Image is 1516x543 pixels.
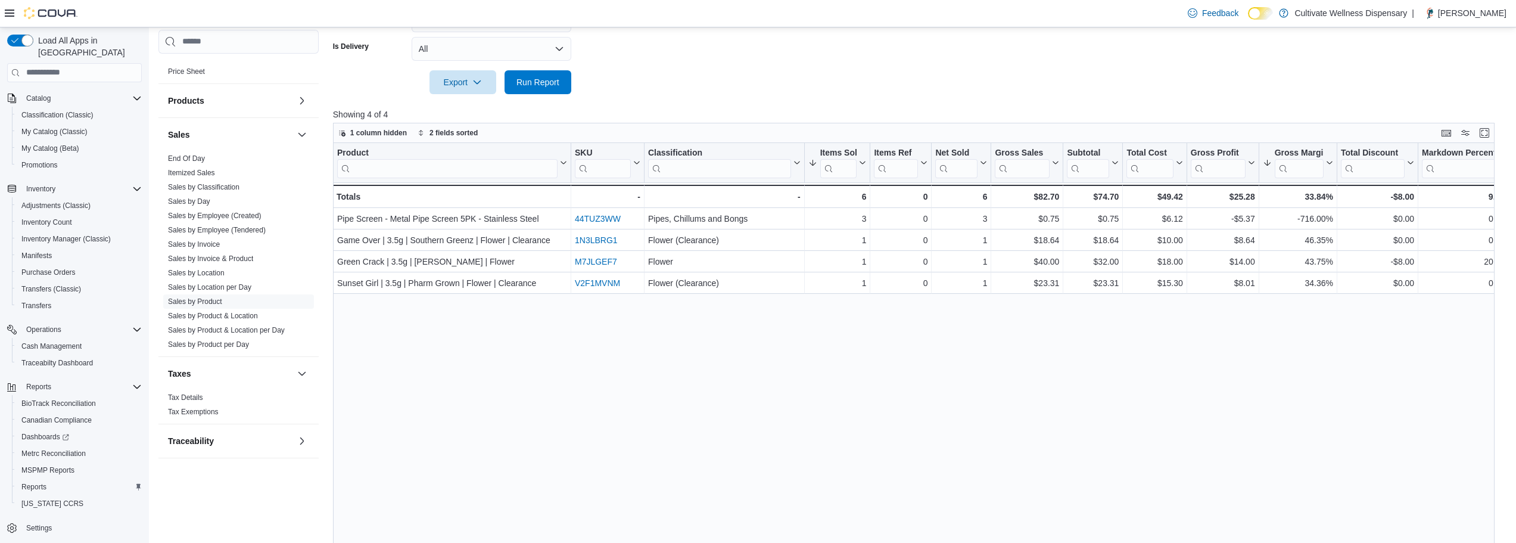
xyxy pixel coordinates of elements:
[1248,7,1273,20] input: Dark Mode
[334,126,412,140] button: 1 column hidden
[1274,147,1323,178] div: Gross Margin
[350,128,407,138] span: 1 column hidden
[12,281,147,297] button: Transfers (Classic)
[1191,147,1246,159] div: Gross Profit
[1341,190,1414,204] div: -$8.00
[168,326,285,334] a: Sales by Product & Location per Day
[21,160,58,170] span: Promotions
[168,325,285,335] span: Sales by Product & Location per Day
[17,339,142,353] span: Cash Management
[1191,147,1246,178] div: Gross Profit
[168,408,219,416] a: Tax Exemptions
[12,355,147,371] button: Traceabilty Dashboard
[12,462,147,479] button: MSPMP Reports
[337,212,567,226] div: Pipe Screen - Metal Pipe Screen 5PK - Stainless Steel
[874,255,927,269] div: 0
[168,283,251,291] a: Sales by Location per Day
[935,255,987,269] div: 1
[935,147,978,159] div: Net Sold
[1422,147,1502,159] div: Markdown Percent
[12,107,147,123] button: Classification (Classic)
[21,301,51,311] span: Transfers
[12,214,147,231] button: Inventory Count
[808,255,866,269] div: 1
[874,147,918,159] div: Items Ref
[1191,255,1255,269] div: $14.00
[1262,147,1333,178] button: Gross Margin
[12,412,147,429] button: Canadian Compliance
[12,297,147,314] button: Transfers
[168,183,239,191] a: Sales by Classification
[21,218,72,227] span: Inventory Count
[648,147,801,178] button: Classification
[1067,147,1109,159] div: Subtotal
[1412,6,1414,20] p: |
[1126,147,1173,159] div: Total Cost
[2,321,147,338] button: Operations
[1126,212,1182,226] div: $6.12
[17,480,142,494] span: Reports
[1422,212,1512,226] div: 0.00%
[337,233,567,247] div: Game Over | 3.5g | Southern Greenz | Flower | Clearance
[26,523,52,533] span: Settings
[505,70,571,94] button: Run Report
[874,212,927,226] div: 0
[1422,190,1512,204] div: 9.67%
[168,67,205,76] a: Price Sheet
[12,479,147,495] button: Reports
[168,95,292,107] button: Products
[1438,6,1506,20] p: [PERSON_NAME]
[158,64,319,83] div: Pricing
[1274,147,1323,159] div: Gross Margin
[17,265,142,280] span: Purchase Orders
[24,7,77,19] img: Cova
[1067,147,1109,178] div: Subtotal
[17,299,142,313] span: Transfers
[168,168,215,178] span: Itemized Sales
[168,268,225,278] span: Sales by Location
[21,358,93,368] span: Traceabilty Dashboard
[995,147,1050,178] div: Gross Sales
[17,339,86,353] a: Cash Management
[168,154,205,163] span: End Of Day
[168,297,222,306] a: Sales by Product
[21,432,69,442] span: Dashboards
[17,430,142,444] span: Dashboards
[21,91,142,106] span: Catalog
[21,322,142,337] span: Operations
[808,147,866,178] button: Items Sold
[874,276,927,290] div: 0
[21,322,66,337] button: Operations
[12,395,147,412] button: BioTrack Reconciliation
[1067,233,1119,247] div: $18.64
[437,70,489,94] span: Export
[26,94,51,103] span: Catalog
[1341,276,1414,290] div: $0.00
[17,282,142,296] span: Transfers (Classic)
[168,225,266,235] span: Sales by Employee (Tendered)
[1191,147,1255,178] button: Gross Profit
[337,147,567,178] button: Product
[17,480,51,494] a: Reports
[168,435,292,447] button: Traceability
[21,284,81,294] span: Transfers (Classic)
[337,147,558,178] div: Product
[2,90,147,107] button: Catalog
[17,413,96,427] a: Canadian Compliance
[21,144,79,153] span: My Catalog (Beta)
[935,233,987,247] div: 1
[1341,147,1405,178] div: Total Discount
[1263,255,1333,269] div: 43.75%
[26,382,51,392] span: Reports
[1126,147,1173,178] div: Total Cost
[429,70,496,94] button: Export
[33,35,142,58] span: Load All Apps in [GEOGRAPHIC_DATA]
[168,312,258,320] a: Sales by Product & Location
[17,356,98,370] a: Traceabilty Dashboard
[168,129,190,141] h3: Sales
[17,215,142,229] span: Inventory Count
[995,190,1059,204] div: $82.70
[295,94,309,108] button: Products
